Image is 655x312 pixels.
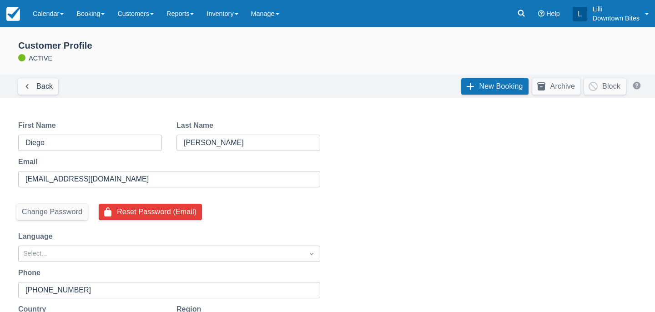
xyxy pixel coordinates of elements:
label: Email [18,156,41,167]
span: Dropdown icon [307,249,316,258]
button: Reset Password (Email) [99,204,202,220]
span: Help [546,10,560,17]
div: ACTIVE [7,40,648,64]
button: Change Password [16,204,88,220]
label: First Name [18,120,60,131]
label: Last Name [176,120,217,131]
div: Select... [23,249,299,259]
div: L [573,7,587,21]
label: Phone [18,267,44,278]
a: Back [18,78,58,95]
label: Language [18,231,56,242]
p: Lilli [593,5,640,14]
img: checkfront-main-nav-mini-logo.png [6,7,20,21]
button: Archive [532,78,580,95]
p: Downtown Bites [593,14,640,23]
i: Help [538,10,544,17]
a: New Booking [461,78,529,95]
button: Block [584,78,626,95]
div: Customer Profile [18,40,648,51]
